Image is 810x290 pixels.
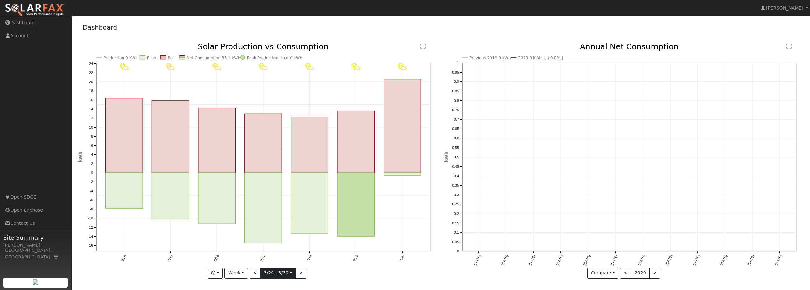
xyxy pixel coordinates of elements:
text: 16 [89,98,93,102]
button: < [250,268,261,279]
text: 0.7 [454,117,459,121]
text: 20 [89,80,93,84]
text: 14 [89,107,93,111]
text: Annual Net Consumption [580,42,679,51]
rect: onclick="" [152,101,189,173]
text: [DATE] [720,254,728,266]
i: 3/30 - PartlyCloudy [398,63,407,70]
text: kWh [78,152,83,163]
text: -4 [90,189,93,193]
text: Push [147,56,156,60]
text: -8 [90,207,93,211]
text: 4 [91,153,93,157]
text: 3/27 [260,254,266,262]
text: 0.8 [454,99,459,103]
rect: onclick="" [105,173,143,209]
text: 0.75 [452,108,459,112]
i: 3/28 - PartlyCloudy [305,63,314,70]
text: 0.6 [454,137,459,140]
i: 3/29 - PartlyCloudy [351,63,360,70]
rect: onclick="" [198,173,236,224]
button: 3/24 - 3/30 [260,268,296,279]
i: 3/24 - PartlyCloudy [119,63,128,70]
text: 10 [89,125,93,129]
text: -16 [88,244,93,248]
button: > [295,268,306,279]
text: [DATE] [747,254,755,266]
text:  [786,43,792,49]
text: Production 0 kWh [103,56,138,60]
div: [PERSON_NAME] [3,242,68,249]
text: 3/29 [352,254,359,262]
span: Site Summary [3,233,68,242]
text: -6 [90,198,93,202]
button: 2020 [631,268,650,279]
rect: onclick="" [198,108,236,173]
text: [DATE] [774,254,783,266]
text: [DATE] [610,254,618,266]
a: Map [53,254,59,259]
text: 0.85 [452,89,459,93]
text: Pull [168,56,175,60]
i: 3/25 - PartlyCloudy [166,63,175,70]
text: 2020 0 kWh [ +0.0% ] [518,56,563,60]
text: [DATE] [555,254,564,266]
text: 0.2 [454,212,459,216]
text: 3/26 [213,254,220,262]
text: 24 [89,62,93,66]
rect: onclick="" [291,173,328,234]
text: 0.4 [454,174,459,178]
text: 0 [91,171,93,175]
i: 3/26 - PartlyCloudy [212,63,221,70]
rect: onclick="" [245,114,282,173]
button: > [649,268,660,279]
text: -14 [88,235,93,238]
span: [PERSON_NAME] [766,5,803,11]
text: 3/30 [399,254,405,262]
text:  [420,43,426,49]
text: 0.3 [454,193,459,197]
button: Week [224,268,248,279]
rect: onclick="" [291,117,328,173]
text: 0.45 [452,165,459,168]
text: Net Consumption 33.1 kWh [187,56,240,60]
text: -10 [88,216,93,220]
text: 0 [457,250,459,253]
text: [DATE] [665,254,673,266]
text: [DATE] [473,254,481,266]
i: 3/27 - PartlyCloudy [259,63,268,70]
img: SolarFax [5,4,65,17]
button: < [620,268,631,279]
text: -12 [88,226,93,230]
text: 0.65 [452,127,459,131]
text: Peak Production Hour 0 kWh [247,56,302,60]
text: [DATE] [528,254,536,266]
img: retrieve [33,279,38,285]
text: 3/24 [120,254,127,262]
text: -2 [90,180,93,184]
button: Compare [587,268,619,279]
rect: onclick="" [337,173,375,237]
text: 22 [89,71,93,74]
text: 2 [91,162,93,166]
text: 0.9 [454,80,459,84]
text: [DATE] [501,254,509,266]
text: 0.35 [452,184,459,187]
text: 12 [89,116,93,120]
text: 18 [89,89,93,93]
text: kWh [444,152,449,163]
text: 0.95 [452,70,459,74]
rect: onclick="" [245,173,282,243]
text: [DATE] [692,254,701,266]
text: 3/28 [306,254,312,262]
text: 6 [91,144,93,147]
rect: onclick="" [384,79,421,173]
text: 1 [457,61,459,65]
text: 0.25 [452,202,459,206]
text: Previous 2019 0 kWh [469,56,511,60]
rect: onclick="" [105,98,143,173]
rect: onclick="" [384,173,421,176]
text: [DATE] [583,254,591,266]
text: Solar Production vs Consumption [198,42,328,51]
rect: onclick="" [152,173,189,219]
